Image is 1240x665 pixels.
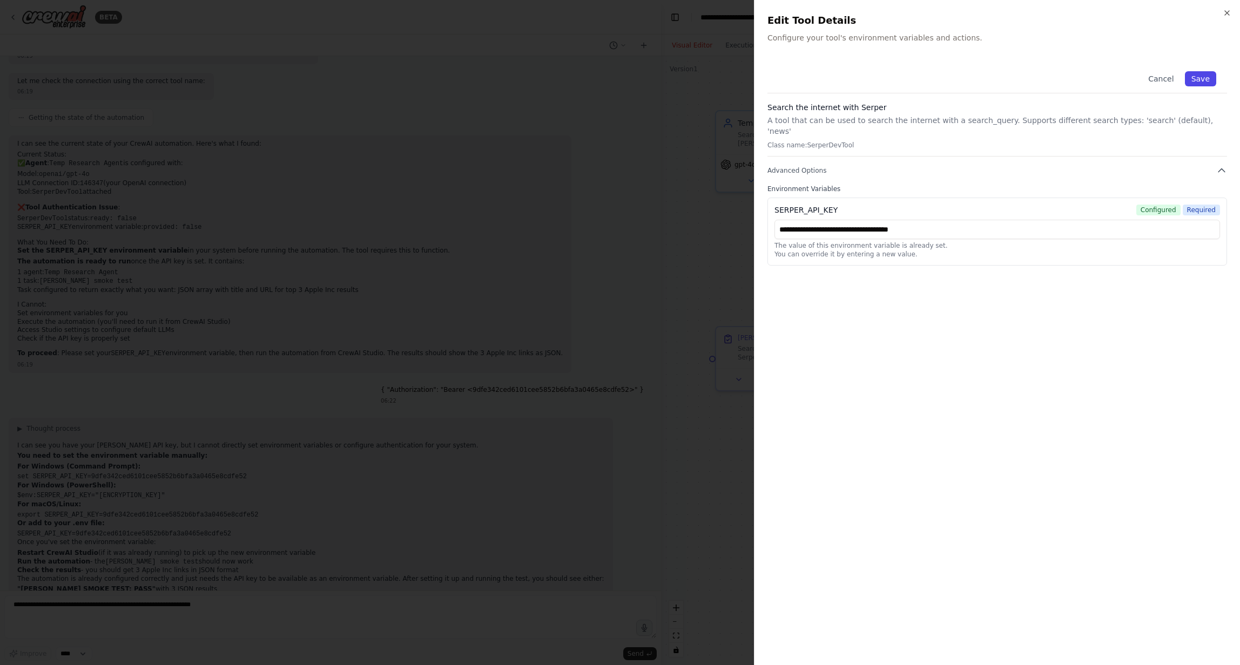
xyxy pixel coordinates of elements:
[1185,71,1216,86] button: Save
[767,13,1227,28] h2: Edit Tool Details
[1136,205,1181,215] span: Configured
[767,166,826,175] span: Advanced Options
[767,115,1227,137] p: A tool that can be used to search the internet with a search_query. Supports different search typ...
[767,165,1227,176] button: Advanced Options
[774,205,838,215] div: SERPER_API_KEY
[767,32,1227,43] p: Configure your tool's environment variables and actions.
[767,141,1227,150] p: Class name: SerperDevTool
[774,241,1220,250] p: The value of this environment variable is already set.
[1142,71,1180,86] button: Cancel
[767,185,1227,193] label: Environment Variables
[1183,205,1220,215] span: Required
[774,250,1220,259] p: You can override it by entering a new value.
[767,102,1227,113] h3: Search the internet with Serper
